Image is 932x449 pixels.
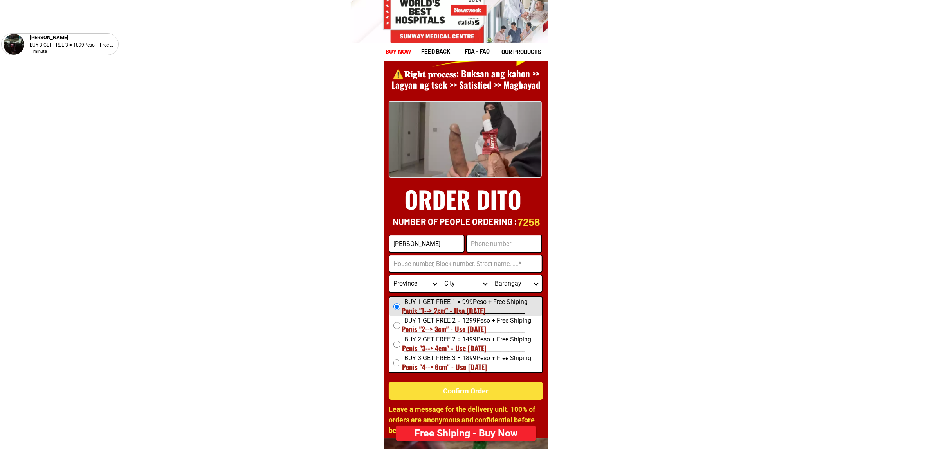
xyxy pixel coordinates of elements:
[393,322,400,329] input: BUY 1 GET FREE 2 = 1299Peso + Free Shiping ____________________________________________
[389,255,542,272] input: Input address
[381,68,552,92] h1: ⚠️️𝐑𝐢𝐠𝐡𝐭 𝐩𝐫𝐨𝐜𝐞𝐬𝐬: Buksan ang kahon >> Lagyan ng tsek >> Satisfied >> Magbayad
[518,207,539,238] p: 7258
[393,341,400,348] input: BUY 2 GET FREE 2 = 1499Peso + Free Shiping ____________________________________________
[402,362,551,383] h1: Penis "4--> 6cm" - Use [DATE]
[389,385,543,396] div: Confirm Order
[404,181,528,217] h1: ORDER DITO
[467,235,541,252] input: Input phone_number
[491,275,542,292] select: Select commune
[393,215,522,228] h1: Number of people ordering :
[465,47,508,56] h1: fda - FAQ
[402,343,551,364] h1: Penis "3--> 4cm" - Use [DATE]
[421,47,463,56] h1: feed back
[389,275,440,292] select: Select province
[404,297,542,316] span: BUY 1 GET FREE 1 = 999Peso + Free Shiping ____________________________________________
[402,305,551,327] h1: Penis "1--> 2cm" - Use [DATE]
[395,426,536,441] div: Free Shiping - Buy Now
[386,47,411,56] h1: buy now
[393,303,400,310] input: BUY 1 GET FREE 1 = 999Peso + Free Shiping ____________________________________________
[389,235,464,252] input: Input full_name
[393,359,400,366] input: BUY 3 GET FREE 3 = 1899Peso + Free Shiping ____________________________________________
[402,324,551,345] h1: Penis "2--> 3cm" - Use [DATE]
[389,404,543,436] h1: Leave a message for the delivery unit. 100% of orders are anonymous and confidential before being...
[440,275,491,292] select: Select district
[501,47,547,56] h1: our products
